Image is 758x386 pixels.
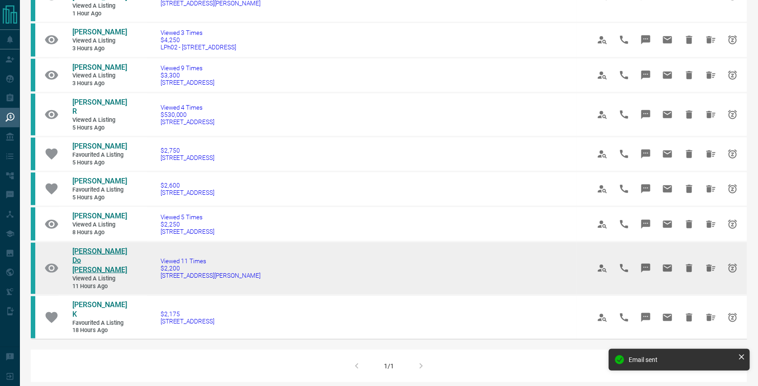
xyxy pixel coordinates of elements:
div: condos.ca [31,94,35,136]
span: Viewed a Listing [72,37,127,45]
span: Message [635,307,657,328]
div: condos.ca [31,207,35,240]
span: View Profile [592,307,613,328]
span: Favourited a Listing [72,319,127,327]
a: Viewed 11 Times$2,200[STREET_ADDRESS][PERSON_NAME] [161,257,261,279]
span: Call [613,143,635,165]
span: Hide All from Hannah Tran [700,213,722,235]
span: Message [635,213,657,235]
span: Hide All from Hayley Kim [700,64,722,86]
span: Snooze [722,178,744,200]
span: $3,300 [161,72,215,79]
span: View Profile [592,29,613,51]
a: $2,175[STREET_ADDRESS] [161,310,215,325]
span: Email [657,257,678,279]
span: Hide All from Simran Makwana [700,29,722,51]
div: Email sent [629,356,734,363]
span: $2,250 [161,221,215,228]
span: View Profile [592,213,613,235]
span: View Profile [592,178,613,200]
span: Message [635,143,657,165]
span: [PERSON_NAME] [72,63,127,72]
span: Viewed 11 Times [161,257,261,265]
a: [PERSON_NAME] K [72,300,127,319]
a: [PERSON_NAME] [72,28,127,37]
span: 8 hours ago [72,229,127,236]
span: Email [657,64,678,86]
span: Call [613,257,635,279]
span: 3 hours ago [72,80,127,87]
div: 1/1 [384,362,394,370]
span: [STREET_ADDRESS] [161,154,215,161]
span: 5 hours ago [72,159,127,167]
span: Hide All from Brooke Do Couto [700,257,722,279]
span: $2,750 [161,147,215,154]
span: [PERSON_NAME] [72,177,127,185]
span: Hide [678,213,700,235]
span: Viewed 3 Times [161,29,237,36]
a: Viewed 9 Times$3,300[STREET_ADDRESS] [161,64,215,86]
a: [PERSON_NAME] R [72,98,127,117]
a: Viewed 4 Times$530,000[STREET_ADDRESS] [161,104,215,125]
a: $2,750[STREET_ADDRESS] [161,147,215,161]
span: Hide [678,104,700,125]
span: Email [657,104,678,125]
span: Favourited a Listing [72,186,127,194]
span: Viewed a Listing [72,116,127,124]
span: Snooze [722,307,744,328]
span: [STREET_ADDRESS] [161,79,215,86]
span: Hide [678,29,700,51]
a: Viewed 3 Times$4,250LPh02 - [STREET_ADDRESS] [161,29,237,51]
a: Viewed 5 Times$2,250[STREET_ADDRESS] [161,213,215,235]
span: [STREET_ADDRESS][PERSON_NAME] [161,272,261,279]
span: Message [635,104,657,125]
span: [PERSON_NAME] K [72,300,127,318]
span: [PERSON_NAME] [72,212,127,220]
span: 18 hours ago [72,327,127,334]
span: Viewed 4 Times [161,104,215,111]
span: Viewed 5 Times [161,213,215,221]
span: Snooze [722,64,744,86]
span: Message [635,29,657,51]
span: Hide [678,307,700,328]
span: Message [635,257,657,279]
span: View Profile [592,64,613,86]
span: $4,250 [161,36,237,43]
span: Viewed a Listing [72,275,127,283]
span: Snooze [722,257,744,279]
span: $2,600 [161,182,215,189]
span: Call [613,307,635,328]
span: Call [613,104,635,125]
span: LPh02 - [STREET_ADDRESS] [161,43,237,51]
span: Hide All from Rhea R [700,104,722,125]
a: [PERSON_NAME] [72,177,127,186]
span: [PERSON_NAME] R [72,98,127,116]
span: Email [657,29,678,51]
span: Call [613,178,635,200]
span: 3 hours ago [72,45,127,53]
span: 5 hours ago [72,194,127,202]
span: Message [635,64,657,86]
span: Viewed a Listing [72,221,127,229]
a: [PERSON_NAME] [72,142,127,151]
span: Hide [678,178,700,200]
a: [PERSON_NAME] Do [PERSON_NAME] [72,247,127,275]
a: $2,600[STREET_ADDRESS] [161,182,215,196]
a: [PERSON_NAME] [72,212,127,221]
span: Viewed 9 Times [161,64,215,72]
span: Hide All from Cori Manson [700,178,722,200]
div: condos.ca [31,24,35,56]
span: Viewed a Listing [72,2,127,10]
span: 1 hour ago [72,10,127,18]
span: Snooze [722,143,744,165]
span: Hide [678,64,700,86]
span: 11 hours ago [72,283,127,290]
span: [PERSON_NAME] [72,142,127,150]
div: condos.ca [31,243,35,294]
span: $2,200 [161,265,261,272]
div: condos.ca [31,296,35,338]
span: Hide [678,257,700,279]
span: 5 hours ago [72,124,127,132]
span: [PERSON_NAME] Do [PERSON_NAME] [72,247,127,275]
span: [STREET_ADDRESS] [161,318,215,325]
